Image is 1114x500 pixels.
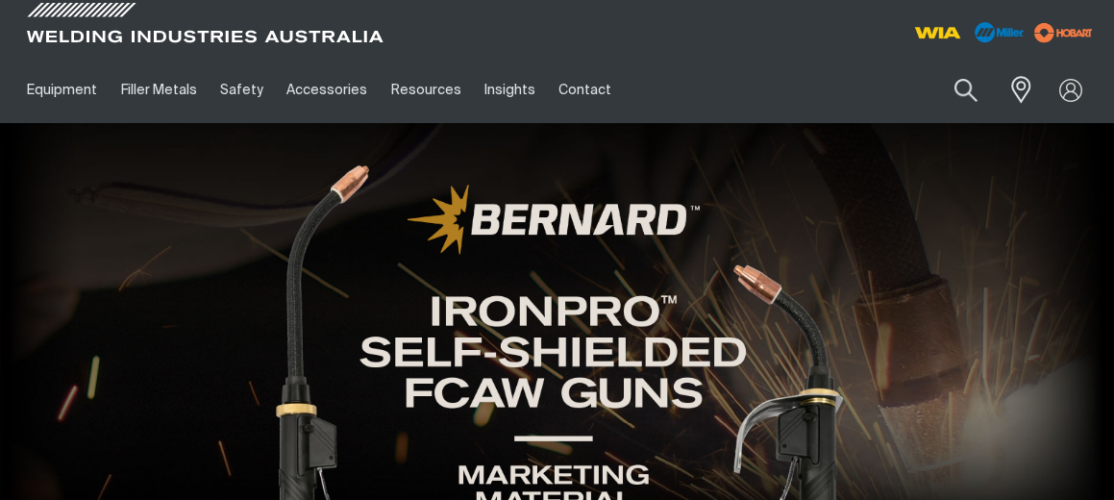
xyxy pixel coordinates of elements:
[275,57,379,123] a: Accessories
[933,67,999,112] button: Search products
[473,57,547,123] a: Insights
[109,57,208,123] a: Filler Metals
[1028,18,1099,47] img: miller
[209,57,275,123] a: Safety
[380,57,473,123] a: Resources
[909,67,999,112] input: Product name or item number...
[547,57,623,123] a: Contact
[15,57,828,123] nav: Main
[15,57,109,123] a: Equipment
